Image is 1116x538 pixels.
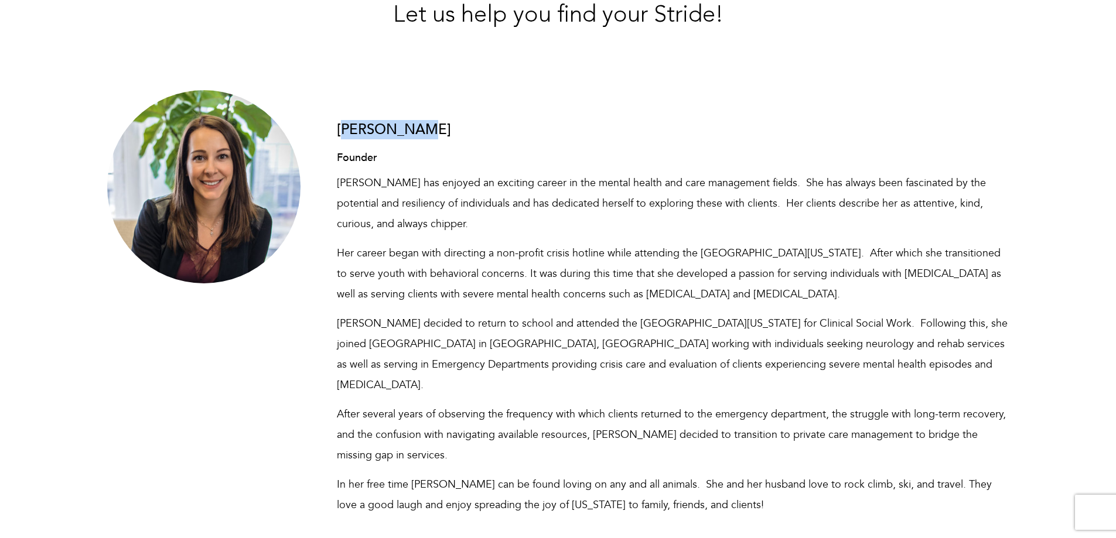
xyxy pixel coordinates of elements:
[337,246,1001,301] span: Her career began with directing a non-profit crisis hotline while attending the [GEOGRAPHIC_DATA]...
[337,477,992,512] span: In her free time [PERSON_NAME] can be found loving on any and all animals. She and her husband lo...
[337,316,1008,392] span: [PERSON_NAME] decided to return to school and attended the [GEOGRAPHIC_DATA][US_STATE] for Clinic...
[337,152,1009,164] h4: Founder
[337,407,1006,462] span: After several years of observing the frequency with which clients returned to the emergency depar...
[107,3,1009,29] h2: Let us help you find your Stride!
[337,122,1009,138] h3: [PERSON_NAME]
[337,176,986,231] span: [PERSON_NAME] has enjoyed an exciting career in the mental health and care management fields. She...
